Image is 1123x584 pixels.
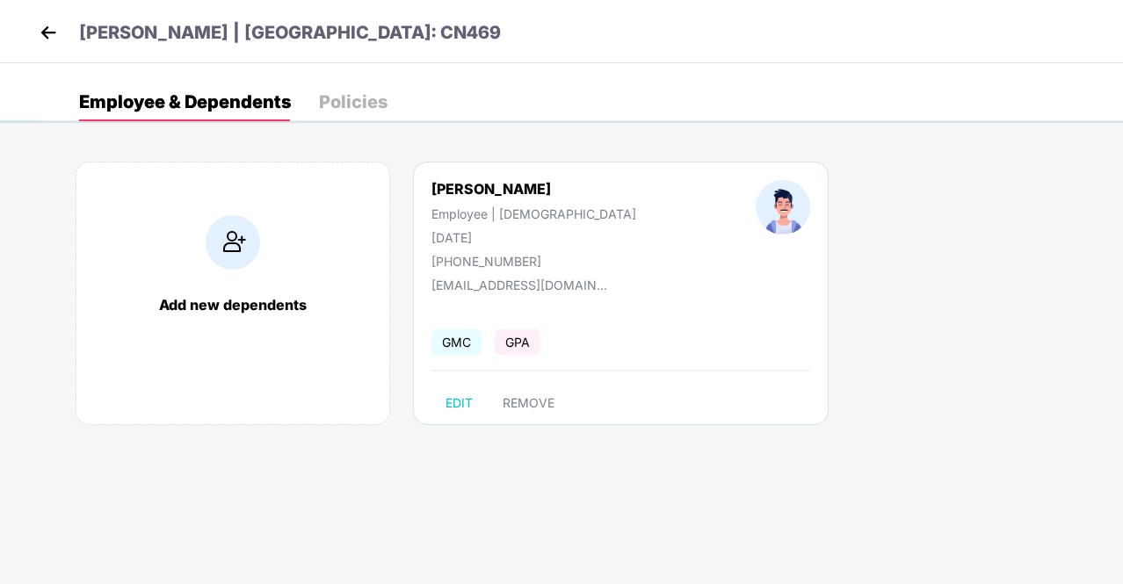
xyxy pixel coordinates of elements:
[489,389,569,417] button: REMOVE
[446,396,473,410] span: EDIT
[79,93,291,111] div: Employee & Dependents
[79,19,501,47] p: [PERSON_NAME] | [GEOGRAPHIC_DATA]: CN469
[431,206,636,221] div: Employee | [DEMOGRAPHIC_DATA]
[206,215,260,270] img: addIcon
[431,329,482,355] span: GMC
[94,296,372,314] div: Add new dependents
[495,329,540,355] span: GPA
[503,396,554,410] span: REMOVE
[431,230,636,245] div: [DATE]
[431,254,636,269] div: [PHONE_NUMBER]
[35,19,62,46] img: back
[431,278,607,292] div: [EMAIL_ADDRESS][DOMAIN_NAME]
[319,93,388,111] div: Policies
[431,389,487,417] button: EDIT
[756,180,810,234] img: profileImage
[431,180,636,198] div: [PERSON_NAME]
